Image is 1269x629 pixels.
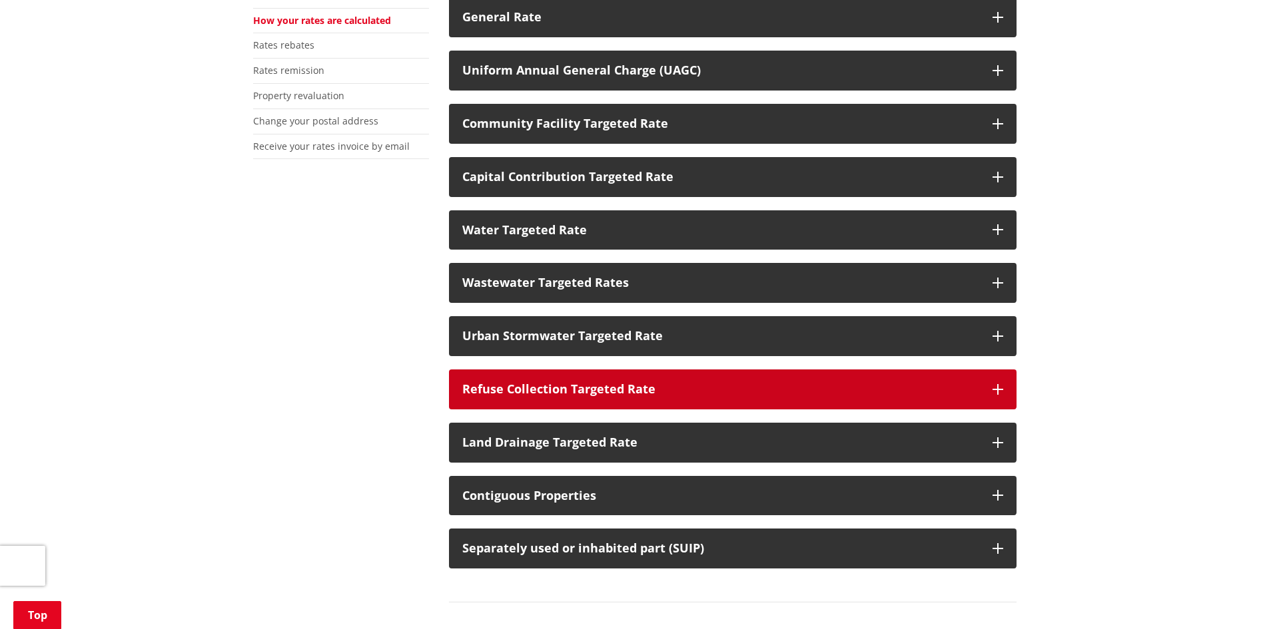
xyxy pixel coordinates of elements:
button: Uniform Annual General Charge (UAGC) [449,51,1017,91]
div: Contiguous Properties [462,489,979,503]
p: Separately used or inhabited part (SUIP) [462,542,979,555]
button: Contiguous Properties [449,476,1017,516]
div: Refuse Collection Targeted Rate [462,383,979,396]
div: Community Facility Targeted Rate [462,117,979,130]
a: Receive your rates invoice by email [253,140,410,152]
button: Land Drainage Targeted Rate [449,423,1017,463]
button: Separately used or inhabited part (SUIP) [449,528,1017,568]
a: Rates remission [253,64,324,77]
div: Capital Contribution Targeted Rate [462,170,979,184]
a: Change your postal address [253,114,378,127]
div: Urban Stormwater Targeted Rate [462,329,979,343]
button: Water Targeted Rate [449,210,1017,250]
div: General Rate [462,11,979,24]
button: Capital Contribution Targeted Rate [449,157,1017,197]
button: Urban Stormwater Targeted Rate [449,316,1017,356]
a: How your rates are calculated [253,14,391,27]
button: Wastewater Targeted Rates [449,263,1017,303]
a: Top [13,601,61,629]
button: Community Facility Targeted Rate [449,104,1017,144]
button: Refuse Collection Targeted Rate [449,369,1017,409]
div: Water Targeted Rate [462,224,979,237]
div: Land Drainage Targeted Rate [462,436,979,449]
iframe: Messenger Launcher [1208,573,1256,621]
div: Uniform Annual General Charge (UAGC) [462,64,979,77]
a: Property revaluation [253,89,344,102]
a: Rates rebates [253,39,314,51]
div: Wastewater Targeted Rates [462,276,979,290]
